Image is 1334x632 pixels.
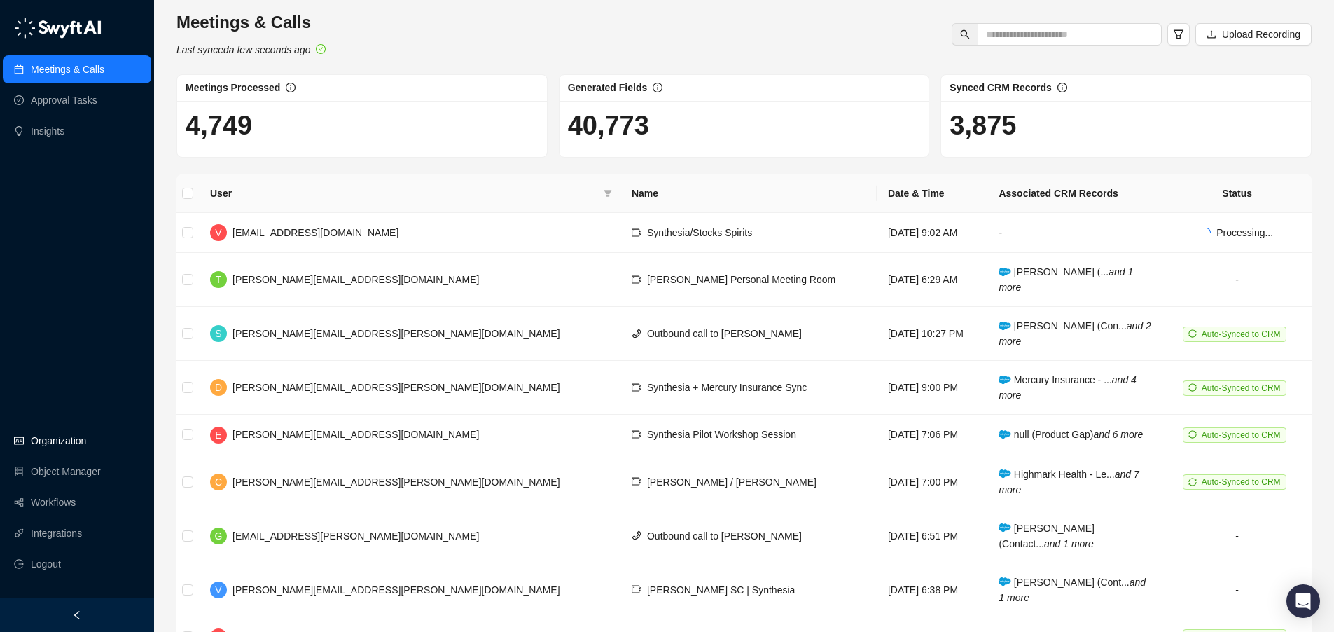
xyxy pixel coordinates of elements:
[999,469,1139,495] span: Highmark Health - Le...
[1216,227,1273,238] span: Processing...
[232,274,479,285] span: [PERSON_NAME][EMAIL_ADDRESS][DOMAIN_NAME]
[987,213,1162,253] td: -
[232,429,479,440] span: [PERSON_NAME][EMAIL_ADDRESS][DOMAIN_NAME]
[877,307,987,361] td: [DATE] 10:27 PM
[72,610,82,620] span: left
[999,577,1146,603] span: [PERSON_NAME] (Cont...
[999,429,1143,440] span: null (Product Gap)
[1162,563,1312,617] td: -
[632,383,641,392] span: video-camera
[1162,509,1312,563] td: -
[215,380,222,395] span: D
[1195,23,1312,46] button: Upload Recording
[14,18,102,39] img: logo-05li4sbe.png
[604,189,612,198] span: filter
[632,329,641,338] span: phone
[215,474,222,490] span: C
[950,82,1051,93] span: Synced CRM Records
[232,476,560,488] span: [PERSON_NAME][EMAIL_ADDRESS][PERSON_NAME][DOMAIN_NAME]
[999,469,1139,495] i: and 7 more
[176,11,326,34] h3: Meetings & Calls
[877,253,987,307] td: [DATE] 6:29 AM
[632,530,641,540] span: phone
[1201,228,1211,238] span: loading
[999,577,1146,603] i: and 1 more
[31,488,76,516] a: Workflows
[877,361,987,415] td: [DATE] 9:00 PM
[286,83,296,92] span: info-circle
[960,29,970,39] span: search
[1188,430,1197,439] span: sync
[647,274,835,285] span: [PERSON_NAME] Personal Meeting Room
[215,326,221,341] span: S
[1057,83,1067,92] span: info-circle
[647,584,795,596] span: [PERSON_NAME] SC | Synthesia
[186,109,539,142] h1: 4,749
[999,320,1151,347] i: and 2 more
[877,455,987,509] td: [DATE] 7:00 PM
[1162,253,1312,307] td: -
[999,320,1151,347] span: [PERSON_NAME] (Con...
[1286,584,1320,618] div: Open Intercom Messenger
[215,225,221,240] span: V
[999,523,1095,549] span: [PERSON_NAME] (Contact...
[647,328,802,339] span: Outbound call to [PERSON_NAME]
[215,582,221,598] span: V
[568,109,921,142] h1: 40,773
[31,427,86,455] a: Organization
[1202,383,1281,393] span: Auto-Synced to CRM
[987,174,1162,213] th: Associated CRM Records
[999,266,1133,293] span: [PERSON_NAME] (...
[31,55,104,83] a: Meetings & Calls
[632,430,641,439] span: video-camera
[877,509,987,563] td: [DATE] 6:51 PM
[653,83,662,92] span: info-circle
[1162,174,1312,213] th: Status
[877,415,987,455] td: [DATE] 7:06 PM
[568,82,648,93] span: Generated Fields
[647,382,807,393] span: Synthesia + Mercury Insurance Sync
[186,82,280,93] span: Meetings Processed
[1188,329,1197,338] span: sync
[601,183,615,204] span: filter
[999,374,1136,401] i: and 4 more
[232,584,560,596] span: [PERSON_NAME][EMAIL_ADDRESS][PERSON_NAME][DOMAIN_NAME]
[215,528,223,544] span: G
[31,519,82,547] a: Integrations
[1207,29,1216,39] span: upload
[31,550,61,578] span: Logout
[620,174,877,213] th: Name
[232,328,560,339] span: [PERSON_NAME][EMAIL_ADDRESS][PERSON_NAME][DOMAIN_NAME]
[1188,478,1197,486] span: sync
[31,117,64,145] a: Insights
[31,86,97,114] a: Approval Tasks
[232,382,560,393] span: [PERSON_NAME][EMAIL_ADDRESS][PERSON_NAME][DOMAIN_NAME]
[1202,477,1281,487] span: Auto-Synced to CRM
[647,429,796,440] span: Synthesia Pilot Workshop Session
[647,227,752,238] span: Synthesia/Stocks Spirits
[877,213,987,253] td: [DATE] 9:02 AM
[950,109,1302,142] h1: 3,875
[1202,329,1281,339] span: Auto-Synced to CRM
[176,44,310,55] i: Last synced a few seconds ago
[877,174,987,213] th: Date & Time
[31,458,101,486] a: Object Manager
[14,559,24,569] span: logout
[232,227,398,238] span: [EMAIL_ADDRESS][DOMAIN_NAME]
[1093,429,1143,440] i: and 6 more
[632,476,641,486] span: video-camera
[1188,383,1197,392] span: sync
[210,186,598,201] span: User
[647,530,802,542] span: Outbound call to [PERSON_NAME]
[1044,538,1094,549] i: and 1 more
[647,476,817,488] span: [PERSON_NAME] / [PERSON_NAME]
[216,272,222,287] span: T
[215,427,221,443] span: E
[632,275,641,284] span: video-camera
[1173,29,1184,40] span: filter
[1222,27,1300,42] span: Upload Recording
[232,530,479,542] span: [EMAIL_ADDRESS][PERSON_NAME][DOMAIN_NAME]
[632,584,641,594] span: video-camera
[877,563,987,617] td: [DATE] 6:38 PM
[316,44,326,54] span: check-circle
